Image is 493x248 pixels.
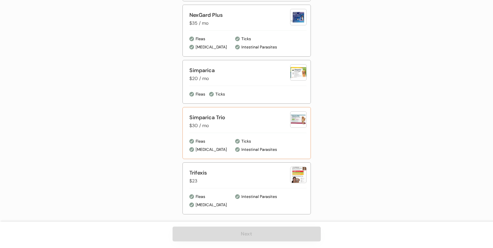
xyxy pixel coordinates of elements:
div: [MEDICAL_DATA] [196,202,232,208]
div: [MEDICAL_DATA] [196,44,232,50]
div: $20 / mo [189,75,209,82]
div: $23 [189,178,206,184]
div: NexGard Plus [189,11,290,19]
div: Simparica Trio [189,114,290,122]
div: Fleas [196,92,205,97]
div: Intestinal Parasites [241,194,277,200]
div: Fleas [196,139,205,144]
div: $35 / mo [189,20,208,27]
div: Intestinal Parasites [241,147,277,152]
div: Intestinal Parasites [241,44,277,50]
div: Ticks [241,139,251,144]
div: Fleas [196,36,205,42]
button: Next [173,227,321,241]
div: Fleas [196,194,205,200]
div: Ticks [241,36,251,42]
div: $30 / mo [189,122,209,129]
div: [MEDICAL_DATA] [196,147,232,152]
div: Ticks [215,92,225,97]
div: Simparica [189,67,290,74]
div: Trifexis [189,169,290,177]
